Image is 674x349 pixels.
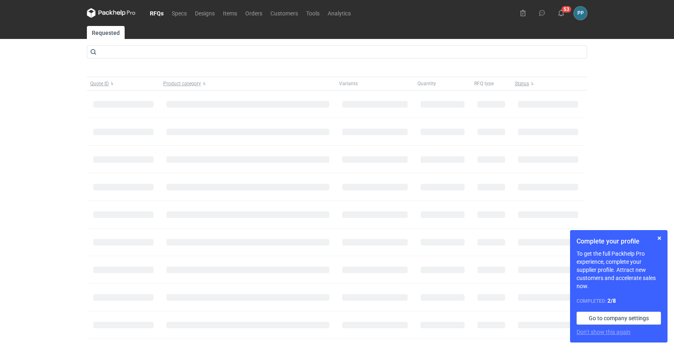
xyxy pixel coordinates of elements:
[168,8,191,18] a: Specs
[90,80,109,87] span: Quote ID
[302,8,324,18] a: Tools
[219,8,241,18] a: Items
[146,8,168,18] a: RFQs
[655,233,664,243] button: Skip for now
[577,250,661,290] p: To get the full Packhelp Pro experience, complete your supplier profile. Attract new customers an...
[163,80,201,87] span: Product category
[324,8,355,18] a: Analytics
[577,328,631,336] button: Don’t show this again
[417,80,436,87] span: Quantity
[555,6,568,19] button: 53
[577,237,661,246] h1: Complete your profile
[339,80,358,87] span: Variants
[87,26,125,39] a: Requested
[574,6,587,20] button: PP
[515,80,529,87] span: Status
[607,297,616,304] strong: 2 / 8
[160,77,336,90] button: Product category
[574,6,587,20] div: Paweł Puch
[474,80,494,87] span: RFQ type
[87,77,160,90] button: Quote ID
[87,8,136,18] svg: Packhelp Pro
[577,312,661,325] a: Go to company settings
[512,77,585,90] button: Status
[577,297,661,305] div: Completed:
[266,8,302,18] a: Customers
[241,8,266,18] a: Orders
[191,8,219,18] a: Designs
